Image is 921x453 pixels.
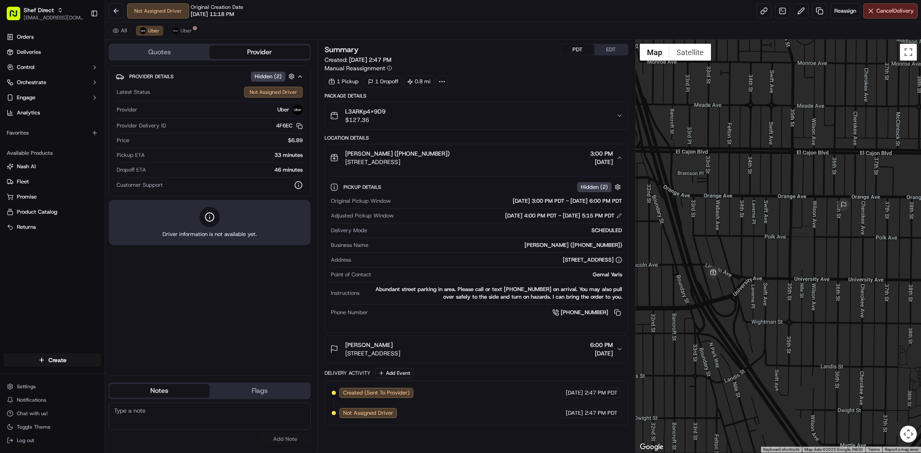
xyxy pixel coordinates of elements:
[331,289,359,297] span: Instructions
[561,309,608,316] span: [PHONE_NUMBER]
[325,144,628,171] button: [PERSON_NAME] ([PHONE_NUMBER])[STREET_ADDRESS]3:00 PM[DATE]
[24,14,84,21] button: [EMAIL_ADDRESS][DOMAIN_NAME]
[638,442,665,453] img: Google
[109,26,131,36] button: All
[804,447,863,452] span: Map data ©2025 Google, INEGI
[210,384,310,397] button: Flags
[325,135,628,141] div: Location Details
[149,166,303,174] div: 46 minutes
[3,175,101,188] button: Fleet
[117,137,129,144] span: Price
[109,384,210,397] button: Notes
[17,178,29,185] span: Fleet
[325,93,628,99] div: Package Details
[325,64,392,72] button: Manual Reassignment
[325,102,628,129] button: L3ARKp4x9D9$127.36
[172,27,179,34] img: uber-new-logo.jpeg
[868,447,880,452] a: Terms (opens in new tab)
[17,208,57,216] span: Product Catalog
[3,381,101,392] button: Settings
[191,11,234,18] span: [DATE] 11:18 PM
[325,336,628,363] button: [PERSON_NAME][STREET_ADDRESS]6:00 PM[DATE]
[17,437,34,444] span: Log out
[561,44,594,55] button: PDT
[590,341,613,349] span: 6:00 PM
[168,26,196,36] button: Uber
[17,109,40,117] span: Analytics
[763,447,799,453] button: Keyboard shortcuts
[331,227,367,234] span: Delivery Mode
[117,88,150,96] span: Latest Status
[325,370,370,376] div: Delivery Activity
[349,56,391,64] span: [DATE] 2:47 PM
[7,163,98,170] a: Nash AI
[830,3,860,19] button: Reassign
[117,106,137,114] span: Provider
[3,91,101,104] button: Engage
[331,309,368,316] span: Phone Number
[17,163,36,170] span: Nash AI
[17,424,51,430] span: Toggle Theme
[3,353,101,367] button: Create
[552,308,622,317] a: [PHONE_NUMBER]
[581,183,608,191] span: Hidden ( 2 )
[251,71,297,82] button: Hidden (2)
[48,356,67,364] span: Create
[345,158,450,166] span: [STREET_ADDRESS]
[3,434,101,446] button: Log out
[669,44,711,61] button: Show satellite imagery
[900,44,917,61] button: Toggle fullscreen view
[17,383,36,390] span: Settings
[3,421,101,433] button: Toggle Theme
[277,106,289,114] span: Uber
[563,256,622,264] div: [STREET_ADDRESS]
[140,27,146,34] img: uber-new-logo.jpeg
[577,182,623,192] button: Hidden (2)
[325,76,362,87] div: 1 Pickup
[363,286,622,301] div: Abundant street parking in area. Please call or text [PHONE_NUMBER] on arrival. You may also pull...
[345,116,386,124] span: $127.36
[876,7,914,15] span: Cancel Delivery
[585,389,618,397] span: 2:47 PM PDT
[117,166,146,174] span: Dropoff ETA
[375,368,413,378] button: Add Event
[3,190,101,204] button: Promise
[17,193,37,201] span: Promise
[343,389,410,397] span: Created (Sent To Provider)
[3,126,101,140] div: Favorites
[590,158,613,166] span: [DATE]
[255,73,282,80] span: Hidden ( 2 )
[331,271,371,278] span: Point of Contact
[863,3,918,19] button: CancelDelivery
[17,64,35,71] span: Control
[325,46,359,53] h3: Summary
[3,205,101,219] button: Product Catalog
[162,230,257,238] span: Driver information is not available yet.
[3,146,101,160] div: Available Products
[3,220,101,234] button: Returns
[117,181,163,189] span: Customer Support
[17,94,35,101] span: Engage
[7,193,98,201] a: Promise
[370,227,622,234] div: SCHEDULED
[117,151,145,159] span: Pickup ETA
[594,44,628,55] button: EDT
[3,3,87,24] button: Shef Direct[EMAIL_ADDRESS][DOMAIN_NAME]
[288,137,303,144] span: $6.89
[3,61,101,74] button: Control
[345,349,400,358] span: [STREET_ADDRESS]
[276,122,303,130] button: 4F6EC
[590,349,613,358] span: [DATE]
[3,106,101,119] a: Analytics
[24,6,54,14] button: Shef Direct
[900,426,917,442] button: Map camera controls
[136,26,163,36] button: Uber
[325,64,385,72] span: Manual Reassignment
[210,45,310,59] button: Provider
[331,212,394,220] span: Adjusted Pickup Window
[117,122,166,130] span: Provider Delivery ID
[17,33,34,41] span: Orders
[343,184,383,191] span: Pickup Details
[3,394,101,406] button: Notifications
